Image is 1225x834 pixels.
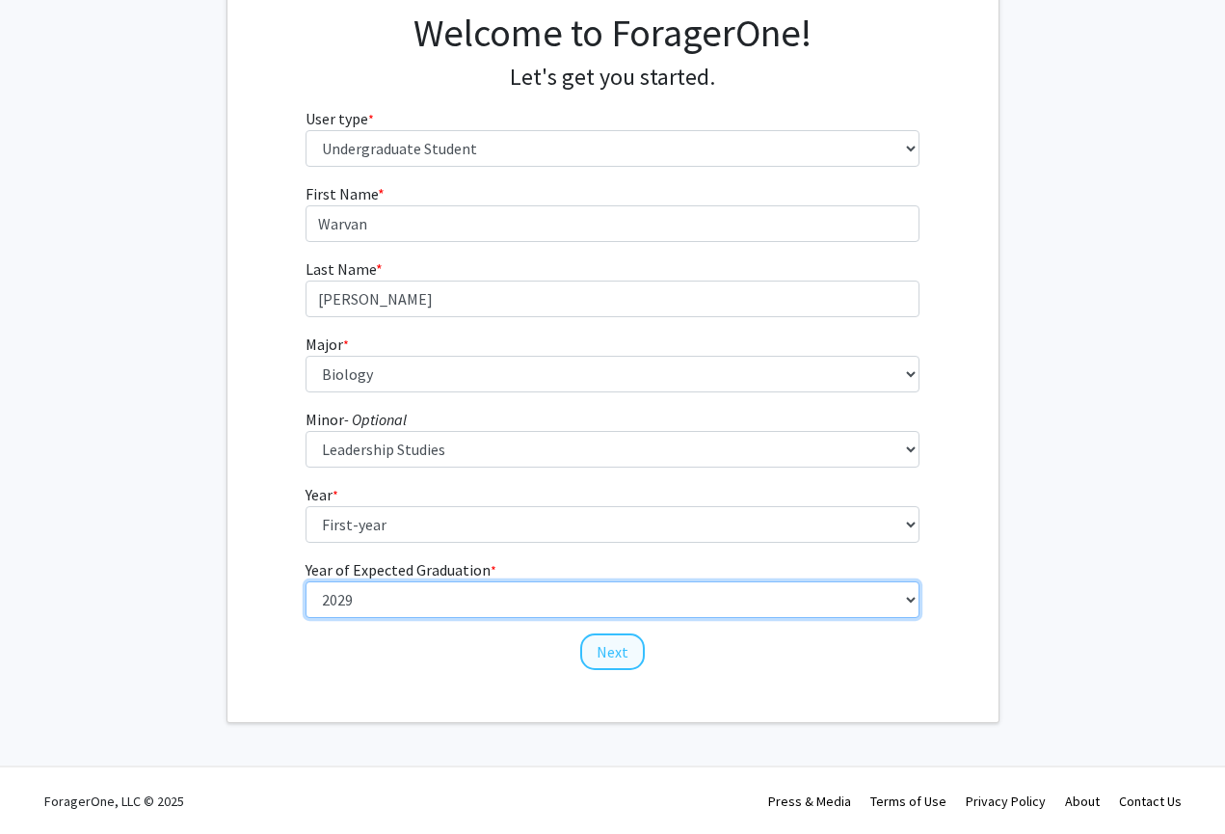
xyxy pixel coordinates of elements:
[306,184,378,203] span: First Name
[14,747,82,820] iframe: Chat
[306,259,376,279] span: Last Name
[1065,793,1100,810] a: About
[306,558,496,581] label: Year of Expected Graduation
[306,408,407,431] label: Minor
[768,793,851,810] a: Press & Media
[306,107,374,130] label: User type
[306,483,338,506] label: Year
[306,333,349,356] label: Major
[344,410,407,429] i: - Optional
[966,793,1046,810] a: Privacy Policy
[870,793,946,810] a: Terms of Use
[1119,793,1182,810] a: Contact Us
[306,10,919,56] h1: Welcome to ForagerOne!
[580,633,645,670] button: Next
[306,64,919,92] h4: Let's get you started.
